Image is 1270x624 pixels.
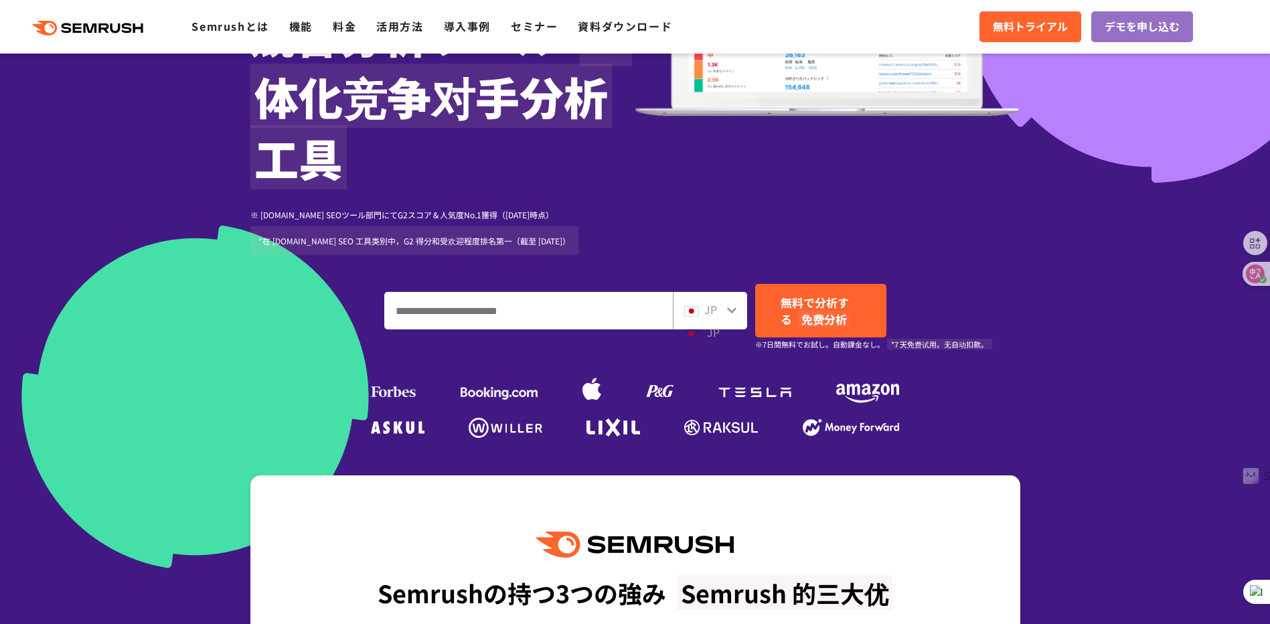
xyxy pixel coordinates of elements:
[755,338,992,351] small: ※7日間無料でお試し。自動課金なし。
[250,208,635,260] div: ※ [DOMAIN_NAME] SEOツール部門にてG2スコア＆人気度No.1獲得（[DATE]時点）
[376,18,423,34] a: 活用方法
[258,235,570,246] font: *在 [DOMAIN_NAME] SEO 工具类别中，G2 得分和受欢迎程度排名第一（截至 [DATE]）
[993,18,1068,35] span: 無料トライアル
[887,339,992,349] font: *7 天免费试用。无自动扣款。
[704,301,717,317] span: JP
[333,18,356,34] a: 料金
[781,294,851,327] span: 無料で分析する
[536,532,733,558] img: Semrush
[191,18,268,34] a: Semrushとは
[385,293,672,329] input: ドメイン、キーワードまたはURLを入力してください
[979,11,1081,42] a: 無料トライアル
[797,311,851,327] font: 免费分析
[578,18,672,34] a: 資料ダウンロード
[289,18,313,34] a: 機能
[250,2,632,189] font: 一体化竞争对手分析工具
[511,18,558,34] a: セミナー
[1105,18,1180,35] span: デモを申し込む
[444,18,491,34] a: 導入事例
[707,324,720,340] span: JP
[755,284,886,337] a: 無料で分析する 免费分析
[1091,11,1193,42] a: デモを申し込む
